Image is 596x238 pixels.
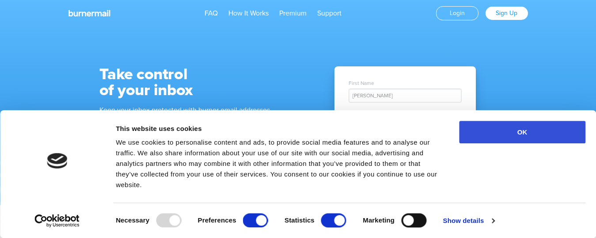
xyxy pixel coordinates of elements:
strong: Necessary [116,216,149,224]
span: First Name [349,81,462,86]
a: Login [436,6,478,20]
div: [PERSON_NAME] [349,88,462,103]
img: logo [47,153,67,169]
img: Burnermail logo white [68,10,110,17]
strong: Statistics [285,216,315,224]
a: Usercentrics Cookiebot - opens in a new window [19,214,96,227]
a: Support [317,9,342,18]
legend: Consent Selection [115,210,116,210]
a: FAQ [205,9,218,18]
strong: Marketing [363,216,395,224]
div: We use cookies to personalise content and ads, to provide social media features and to analyse ou... [116,137,439,190]
h2: Take control of your inbox [99,66,303,98]
h1: Keep your inbox protected with burner email addresses. Hide your personal email address, control ... [99,105,303,134]
div: This website uses cookies [116,123,439,134]
button: OK [459,121,585,143]
a: Sign Up [486,7,528,20]
a: Show details [443,214,494,227]
a: How It Works [228,9,269,18]
a: Premium [279,9,307,18]
strong: Preferences [198,216,236,224]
